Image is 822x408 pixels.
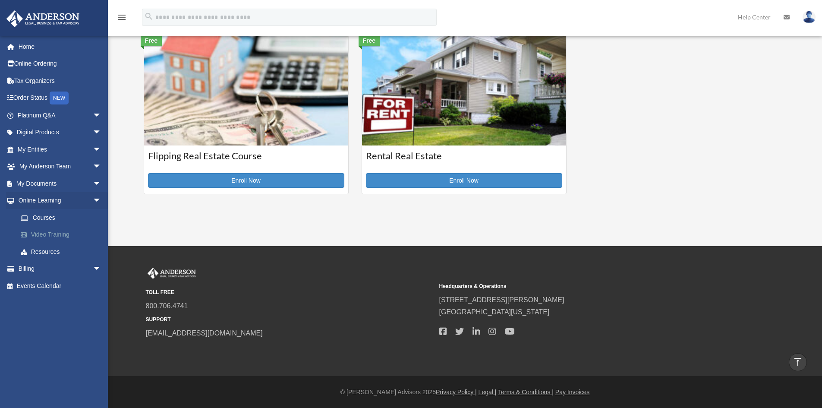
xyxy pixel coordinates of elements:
div: Free [359,35,380,46]
a: Enroll Now [366,173,562,188]
a: Online Ordering [6,55,114,73]
i: menu [117,12,127,22]
a: 800.706.4741 [146,302,188,310]
a: Billingarrow_drop_down [6,260,114,278]
div: © [PERSON_NAME] Advisors 2025 [108,387,822,398]
a: Enroll Now [148,173,344,188]
a: Tax Organizers [6,72,114,89]
a: Online Learningarrow_drop_down [6,192,114,209]
i: vertical_align_top [793,357,803,367]
a: My Entitiesarrow_drop_down [6,141,114,158]
a: [GEOGRAPHIC_DATA][US_STATE] [439,308,550,316]
small: Headquarters & Operations [439,282,727,291]
a: Order StatusNEW [6,89,114,107]
span: arrow_drop_down [93,107,110,124]
img: User Pic [803,11,816,23]
span: arrow_drop_down [93,192,110,210]
a: Events Calendar [6,277,114,294]
a: [STREET_ADDRESS][PERSON_NAME] [439,296,564,304]
a: Video Training [12,226,114,244]
a: Courses [12,209,110,226]
a: [EMAIL_ADDRESS][DOMAIN_NAME] [146,329,263,337]
h3: Flipping Real Estate Course [148,149,344,171]
a: My Documentsarrow_drop_down [6,175,114,192]
a: Terms & Conditions | [498,389,554,395]
i: search [144,12,154,21]
span: arrow_drop_down [93,141,110,158]
a: Privacy Policy | [436,389,477,395]
a: menu [117,15,127,22]
a: Resources [12,243,114,260]
a: My Anderson Teamarrow_drop_down [6,158,114,175]
small: TOLL FREE [146,288,433,297]
a: vertical_align_top [789,353,807,371]
span: arrow_drop_down [93,260,110,278]
small: SUPPORT [146,315,433,324]
h3: Rental Real Estate [366,149,562,171]
img: Anderson Advisors Platinum Portal [4,10,82,27]
span: arrow_drop_down [93,175,110,193]
img: Anderson Advisors Platinum Portal [146,268,198,279]
a: Pay Invoices [555,389,589,395]
a: Home [6,38,114,55]
span: arrow_drop_down [93,124,110,142]
a: Legal | [479,389,497,395]
div: Free [141,35,162,46]
a: Platinum Q&Aarrow_drop_down [6,107,114,124]
span: arrow_drop_down [93,158,110,176]
a: Digital Productsarrow_drop_down [6,124,114,141]
div: NEW [50,92,69,104]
